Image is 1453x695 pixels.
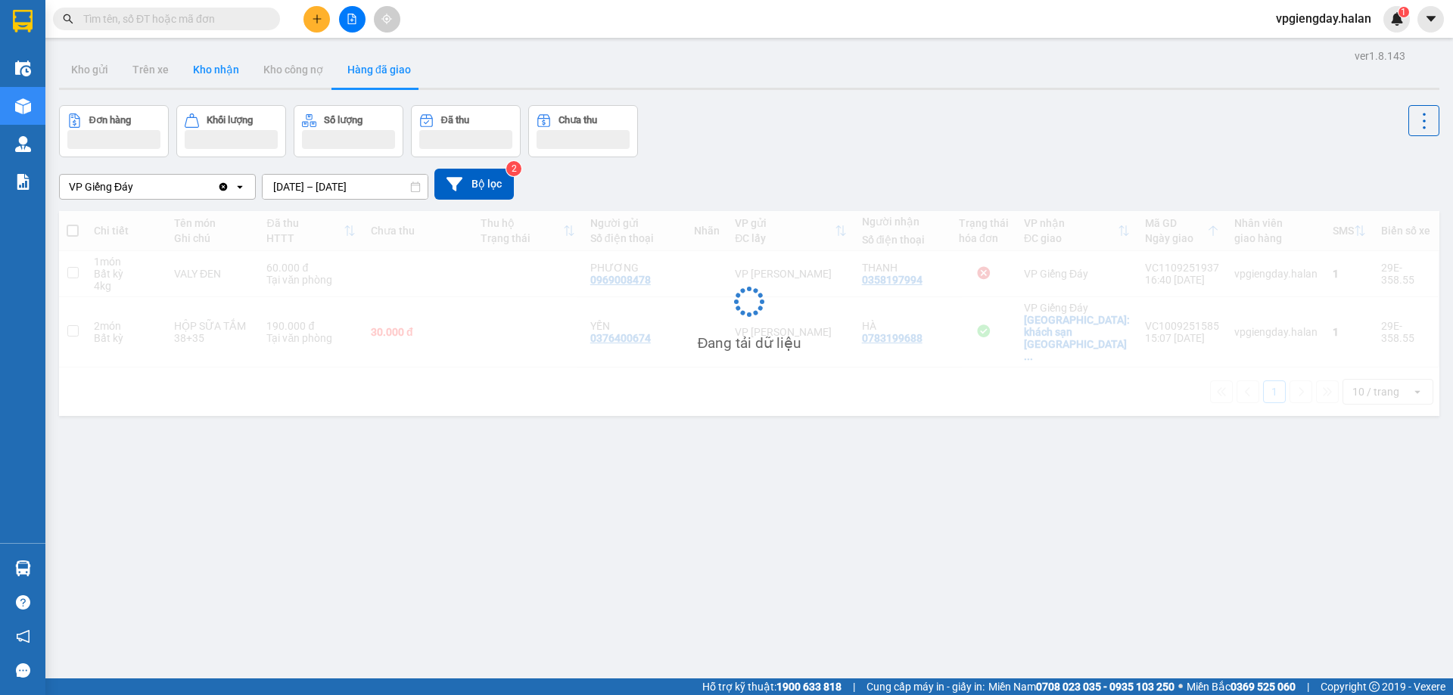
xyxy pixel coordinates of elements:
[234,181,246,193] svg: open
[1390,12,1404,26] img: icon-new-feature
[135,179,136,194] input: Selected VP Giếng Đáy.
[207,115,253,126] div: Khối lượng
[698,332,801,355] div: Đang tải dữ liệu
[867,678,985,695] span: Cung cấp máy in - giấy in:
[381,14,392,24] span: aim
[16,595,30,610] span: question-circle
[181,51,251,88] button: Kho nhận
[15,174,31,190] img: solution-icon
[263,175,428,199] input: Select a date range.
[558,115,597,126] div: Chưa thu
[1187,678,1296,695] span: Miền Bắc
[776,681,842,693] strong: 1900 633 818
[1369,681,1380,692] span: copyright
[59,51,120,88] button: Kho gửi
[1231,681,1296,693] strong: 0369 525 060
[176,105,286,157] button: Khối lượng
[16,629,30,644] span: notification
[13,10,33,33] img: logo-vxr
[1424,12,1438,26] span: caret-down
[988,678,1175,695] span: Miền Nam
[853,678,855,695] span: |
[1355,48,1405,64] div: ver 1.8.143
[1178,684,1183,690] span: ⚪️
[217,181,229,193] svg: Clear value
[411,105,521,157] button: Đã thu
[16,663,30,678] span: message
[324,115,362,126] div: Số lượng
[1399,7,1409,17] sup: 1
[89,115,131,126] div: Đơn hàng
[59,105,169,157] button: Đơn hàng
[1401,7,1406,17] span: 1
[15,61,31,76] img: warehouse-icon
[1307,678,1309,695] span: |
[434,169,514,200] button: Bộ lọc
[506,161,521,176] sup: 2
[347,14,357,24] span: file-add
[83,11,262,27] input: Tìm tên, số ĐT hoặc mã đơn
[15,98,31,114] img: warehouse-icon
[1264,9,1383,28] span: vpgiengday.halan
[69,179,133,194] div: VP Giếng Đáy
[15,560,31,576] img: warehouse-icon
[528,105,638,157] button: Chưa thu
[63,14,73,24] span: search
[702,678,842,695] span: Hỗ trợ kỹ thuật:
[1417,6,1444,33] button: caret-down
[120,51,181,88] button: Trên xe
[339,6,366,33] button: file-add
[15,136,31,152] img: warehouse-icon
[335,51,423,88] button: Hàng đã giao
[303,6,330,33] button: plus
[1036,681,1175,693] strong: 0708 023 035 - 0935 103 250
[374,6,400,33] button: aim
[441,115,469,126] div: Đã thu
[294,105,403,157] button: Số lượng
[312,14,322,24] span: plus
[251,51,335,88] button: Kho công nợ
